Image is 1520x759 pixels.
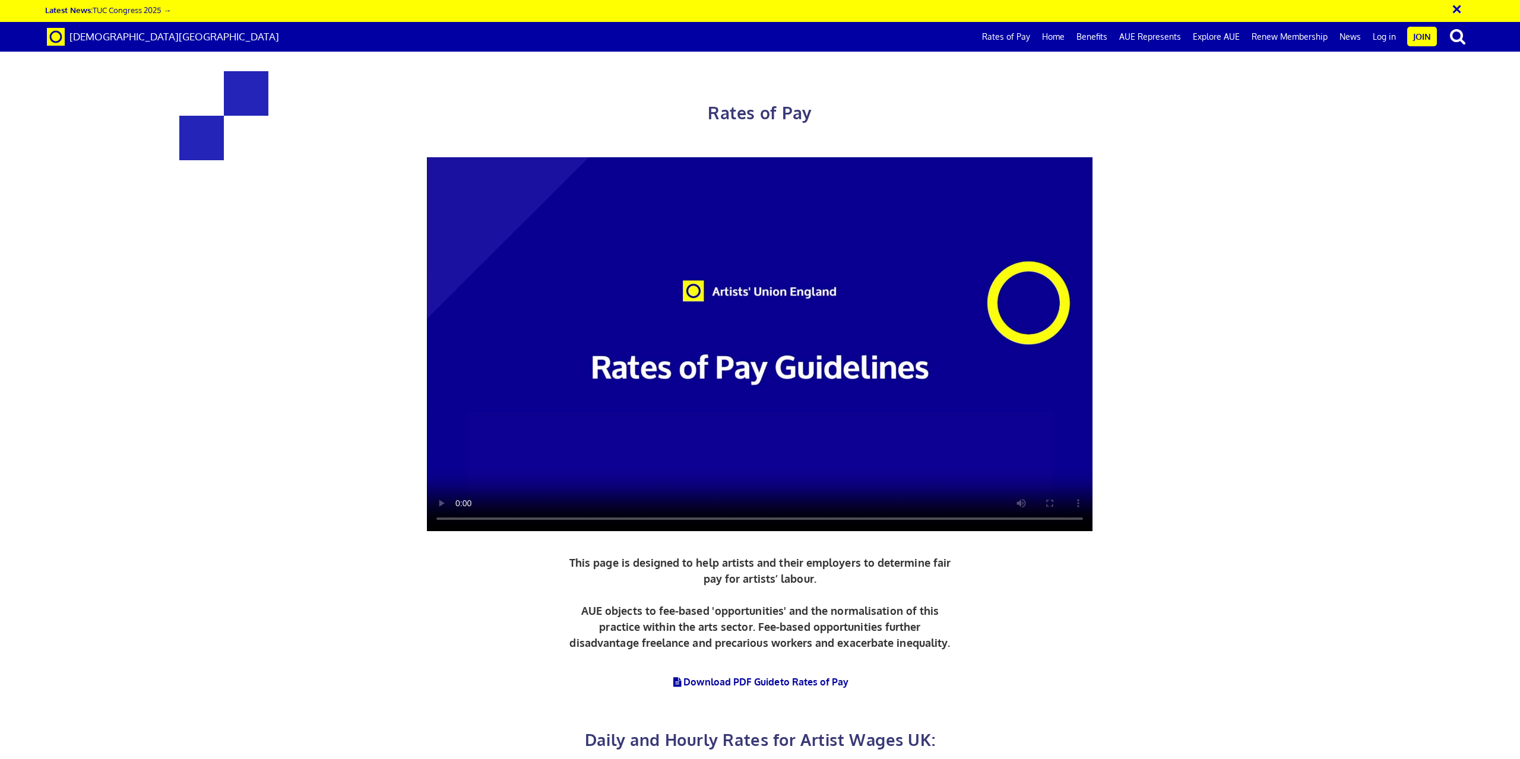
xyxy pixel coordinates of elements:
a: News [1334,22,1367,52]
a: Renew Membership [1246,22,1334,52]
a: Rates of Pay [976,22,1036,52]
span: to Rates of Pay [780,676,849,688]
a: Log in [1367,22,1402,52]
strong: Latest News: [45,5,93,15]
a: Join [1407,27,1437,46]
a: Benefits [1071,22,1113,52]
button: search [1439,24,1476,49]
span: Rates of Pay [708,102,812,123]
p: This page is designed to help artists and their employers to determine fair pay for artists’ labo... [566,555,954,651]
a: Latest News:TUC Congress 2025 → [45,5,171,15]
a: Brand [DEMOGRAPHIC_DATA][GEOGRAPHIC_DATA] [38,22,288,52]
span: Daily and Hourly Rates for Artist Wages UK: [585,729,935,750]
span: [DEMOGRAPHIC_DATA][GEOGRAPHIC_DATA] [69,30,279,43]
a: Download PDF Guideto Rates of Pay [672,676,849,688]
a: Home [1036,22,1071,52]
a: Explore AUE [1187,22,1246,52]
a: AUE Represents [1113,22,1187,52]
